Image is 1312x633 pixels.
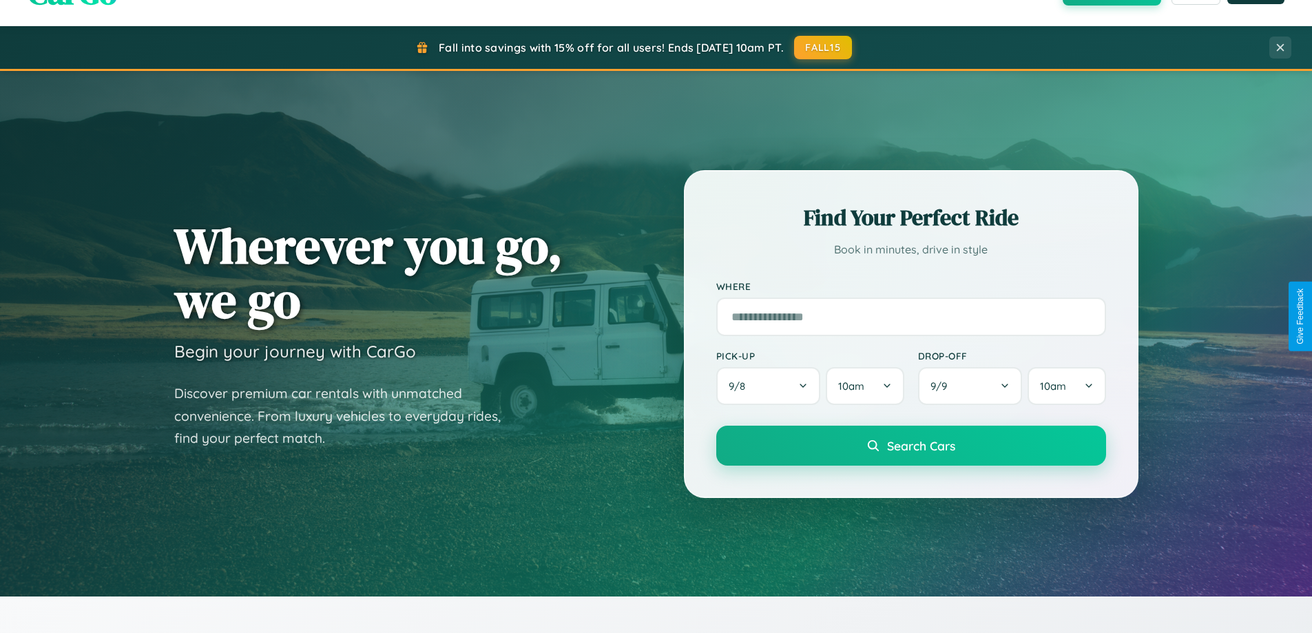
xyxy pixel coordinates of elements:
button: 10am [1028,367,1105,405]
button: FALL15 [794,36,852,59]
button: 9/9 [918,367,1023,405]
h1: Wherever you go, we go [174,218,563,327]
span: 10am [838,380,864,393]
p: Discover premium car rentals with unmatched convenience. From luxury vehicles to everyday rides, ... [174,382,519,450]
span: 9 / 8 [729,380,752,393]
label: Drop-off [918,350,1106,362]
span: Fall into savings with 15% off for all users! Ends [DATE] 10am PT. [439,41,784,54]
h2: Find Your Perfect Ride [716,203,1106,233]
button: 9/8 [716,367,821,405]
h3: Begin your journey with CarGo [174,341,416,362]
span: Search Cars [887,438,955,453]
label: Where [716,280,1106,292]
label: Pick-up [716,350,904,362]
button: 10am [826,367,904,405]
div: Give Feedback [1295,289,1305,344]
button: Search Cars [716,426,1106,466]
p: Book in minutes, drive in style [716,240,1106,260]
span: 10am [1040,380,1066,393]
span: 9 / 9 [930,380,954,393]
